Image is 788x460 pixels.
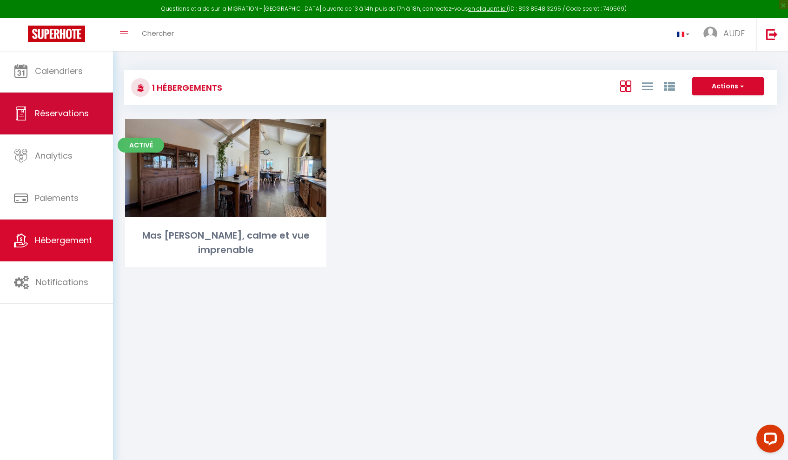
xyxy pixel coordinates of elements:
[692,77,764,96] button: Actions
[35,65,83,77] span: Calendriers
[642,78,653,93] a: Vue en Liste
[150,77,222,98] h3: 1 Hébergements
[125,228,326,258] div: Mas [PERSON_NAME], calme et vue imprenable
[35,234,92,246] span: Hébergement
[35,150,73,161] span: Analytics
[118,138,164,153] span: Activé
[35,107,89,119] span: Réservations
[766,28,778,40] img: logout
[696,18,756,51] a: ... AUDE
[135,18,181,51] a: Chercher
[142,28,174,38] span: Chercher
[749,421,788,460] iframe: LiveChat chat widget
[35,192,79,204] span: Paiements
[36,276,88,288] span: Notifications
[28,26,85,42] img: Super Booking
[703,27,717,40] img: ...
[664,78,675,93] a: Vue par Groupe
[620,78,631,93] a: Vue en Box
[468,5,507,13] a: en cliquant ici
[198,159,254,177] a: Editer
[723,27,745,39] span: AUDE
